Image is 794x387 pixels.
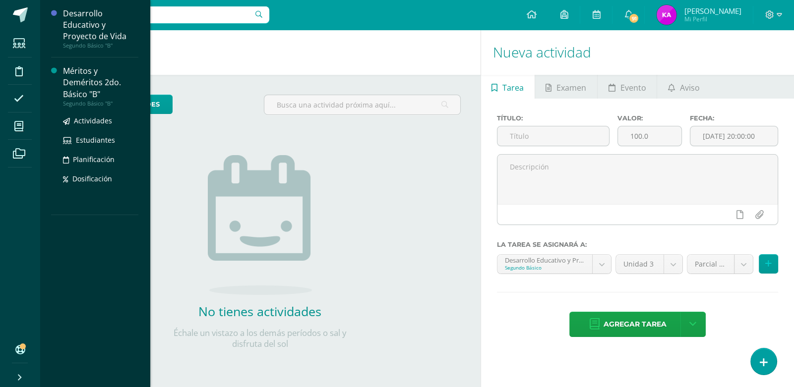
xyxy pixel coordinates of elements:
[161,303,359,320] h2: No tienes actividades
[680,76,700,100] span: Aviso
[481,75,535,99] a: Tarea
[63,154,138,165] a: Planificación
[63,8,138,42] div: Desarrollo Educativo y Proyecto de Vida
[616,255,682,274] a: Unidad 3
[76,135,115,145] span: Estudiantes
[63,173,138,184] a: Dosificación
[657,5,676,25] img: 51972073345f485b3549bd3d69ac4e4d.png
[628,13,639,24] span: 91
[695,255,727,274] span: Parcial (0.0%)
[46,6,269,23] input: Busca un usuario...
[497,255,611,274] a: Desarrollo Educativo y Proyecto de Vida 'B'Segundo Básico
[63,65,138,107] a: Méritos y Deméritos 2do. Básico "B"Segundo Básico "B"
[161,328,359,349] p: Échale un vistazo a los demás períodos o sal y disfruta del sol
[493,30,782,75] h1: Nueva actividad
[502,76,524,100] span: Tarea
[556,76,586,100] span: Examen
[497,114,610,122] label: Título:
[73,155,115,164] span: Planificación
[63,42,138,49] div: Segundo Básico "B"
[620,76,646,100] span: Evento
[505,264,585,271] div: Segundo Básico
[690,114,778,122] label: Fecha:
[63,115,138,126] a: Actividades
[535,75,597,99] a: Examen
[52,30,469,75] h1: Actividades
[684,6,741,16] span: [PERSON_NAME]
[74,116,112,125] span: Actividades
[604,312,667,336] span: Agregar tarea
[497,126,609,146] input: Título
[690,126,778,146] input: Fecha de entrega
[618,126,681,146] input: Puntos máximos
[497,241,778,248] label: La tarea se asignará a:
[63,134,138,146] a: Estudiantes
[505,255,585,264] div: Desarrollo Educativo y Proyecto de Vida 'B'
[63,100,138,107] div: Segundo Básico "B"
[72,174,112,183] span: Dosificación
[657,75,710,99] a: Aviso
[63,8,138,49] a: Desarrollo Educativo y Proyecto de VidaSegundo Básico "B"
[63,65,138,100] div: Méritos y Deméritos 2do. Básico "B"
[684,15,741,23] span: Mi Perfil
[687,255,753,274] a: Parcial (0.0%)
[264,95,460,114] input: Busca una actividad próxima aquí...
[598,75,657,99] a: Evento
[208,155,312,295] img: no_activities.png
[617,114,682,122] label: Valor:
[623,255,656,274] span: Unidad 3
